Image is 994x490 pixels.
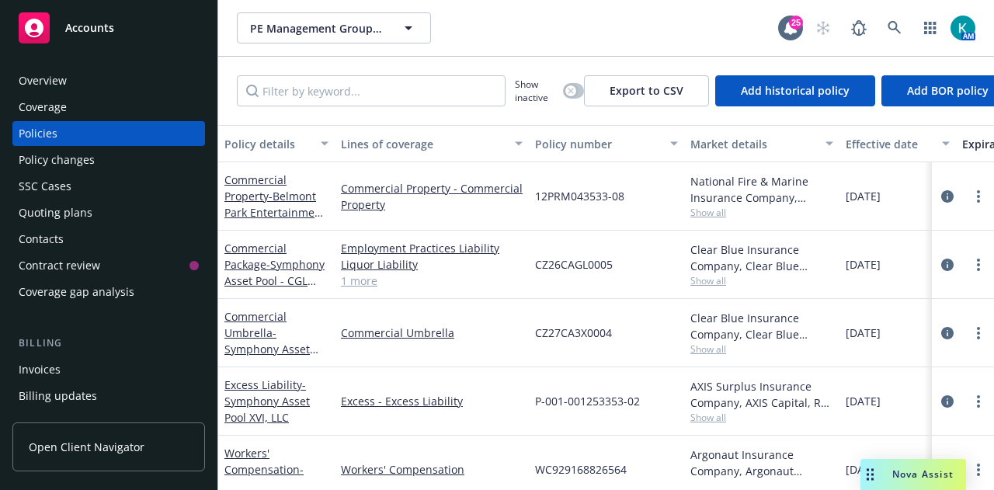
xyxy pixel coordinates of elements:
div: Lines of coverage [341,136,506,152]
div: Overview [19,68,67,93]
a: Overview [12,68,205,93]
button: Nova Assist [860,459,966,490]
button: Market details [684,125,839,162]
a: SSC Cases [12,174,205,199]
a: Contacts [12,227,205,252]
span: [DATE] [846,461,881,478]
div: Billing updates [19,384,97,408]
a: more [969,324,988,342]
div: Contacts [19,227,64,252]
a: Search [879,12,910,43]
a: Commercial Umbrella [224,309,310,373]
a: Start snowing [808,12,839,43]
div: Policy details [224,136,311,152]
div: National Fire & Marine Insurance Company, Berkshire Hathaway Specialty Insurance, RT Specialty In... [690,173,833,206]
a: Commercial Property [224,172,328,236]
button: Policy number [529,125,684,162]
a: more [969,392,988,411]
span: Nova Assist [892,467,954,481]
span: Show all [690,274,833,287]
div: Billing [12,335,205,351]
span: Show all [690,411,833,424]
a: more [969,187,988,206]
button: PE Management Group, Inc. [237,12,431,43]
div: Invoices [19,357,61,382]
span: CZ26CAGL0005 [535,256,613,273]
span: WC929168826564 [535,461,627,478]
div: SSC Cases [19,174,71,199]
span: - Belmont Park Entertainment, LLC (formerly SDCC) [224,189,328,236]
span: Show all [690,342,833,356]
a: Coverage gap analysis [12,280,205,304]
div: Coverage gap analysis [19,280,134,304]
span: Show inactive [515,78,557,104]
div: Drag to move [860,459,880,490]
div: Policies [19,121,57,146]
button: Add historical policy [715,75,875,106]
a: 1 more [341,273,523,289]
a: Commercial Package [224,241,325,304]
div: AXIS Surplus Insurance Company, AXIS Capital, RT Specialty Insurance Services, LLC (RSG Specialty... [690,378,833,411]
div: Policy changes [19,148,95,172]
a: Invoices [12,357,205,382]
a: Switch app [915,12,946,43]
span: Show all [690,206,833,219]
span: [DATE] [846,393,881,409]
div: Market details [690,136,816,152]
a: Excess - Excess Liability [341,393,523,409]
span: [DATE] [846,325,881,341]
div: 25 [789,16,803,30]
a: circleInformation [938,324,957,342]
button: Lines of coverage [335,125,529,162]
button: Policy details [218,125,335,162]
span: - Symphony Asset Pool XVI, LLC [224,377,310,425]
div: Quoting plans [19,200,92,225]
a: more [969,460,988,479]
a: Accounts [12,6,205,50]
span: [DATE] [846,256,881,273]
a: Coverage [12,95,205,120]
button: Export to CSV [584,75,709,106]
span: PE Management Group, Inc. [250,20,384,36]
div: Argonaut Insurance Company, Argonaut Insurance Company (Argo) [690,447,833,479]
div: Effective date [846,136,933,152]
span: Export to CSV [610,83,683,98]
input: Filter by keyword... [237,75,506,106]
a: Commercial Umbrella [341,325,523,341]
a: Policy changes [12,148,205,172]
span: 12PRM043533-08 [535,188,624,204]
span: [DATE] [846,188,881,204]
span: Open Client Navigator [29,439,144,455]
span: CZ27CA3X0004 [535,325,612,341]
div: Contract review [19,253,100,278]
a: circleInformation [938,255,957,274]
a: Workers' Compensation [341,461,523,478]
div: Clear Blue Insurance Company, Clear Blue Insurance Group, RT Specialty Insurance Services, LLC (R... [690,242,833,274]
div: Clear Blue Insurance Company, Clear Blue Insurance Group, RT Specialty Insurance Services, LLC (R... [690,310,833,342]
img: photo [951,16,975,40]
a: Excess Liability [224,377,310,425]
span: Add BOR policy [907,83,989,98]
span: Accounts [65,22,114,34]
a: circleInformation [938,392,957,411]
a: Report a Bug [843,12,874,43]
span: Add historical policy [741,83,850,98]
a: Policies [12,121,205,146]
button: Effective date [839,125,956,162]
a: Quoting plans [12,200,205,225]
div: Coverage [19,95,67,120]
a: circleInformation [938,187,957,206]
a: more [969,255,988,274]
a: Contract review [12,253,205,278]
span: - Symphony Asset Pool- $3M [224,325,318,373]
a: Commercial Property - Commercial Property [341,180,523,213]
div: Policy number [535,136,661,152]
span: P-001-001253353-02 [535,393,640,409]
a: Billing updates [12,384,205,408]
span: - Symphony Asset Pool - CGL $2M/$4M/$4M [224,257,325,304]
a: Employment Practices Liability [341,240,523,256]
a: Liquor Liability [341,256,523,273]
